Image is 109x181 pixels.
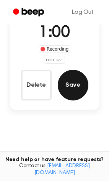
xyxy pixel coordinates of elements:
[21,70,52,100] button: Delete Audio Record
[5,163,104,176] span: Contact us
[8,5,51,20] a: Beep
[58,70,88,100] button: Save Audio Record
[34,163,90,176] a: [EMAIL_ADDRESS][DOMAIN_NAME]
[44,56,65,64] button: no mic
[39,25,70,41] span: 1:00
[46,56,59,63] span: no mic
[64,3,101,21] a: Log Out
[39,45,70,53] div: Recording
